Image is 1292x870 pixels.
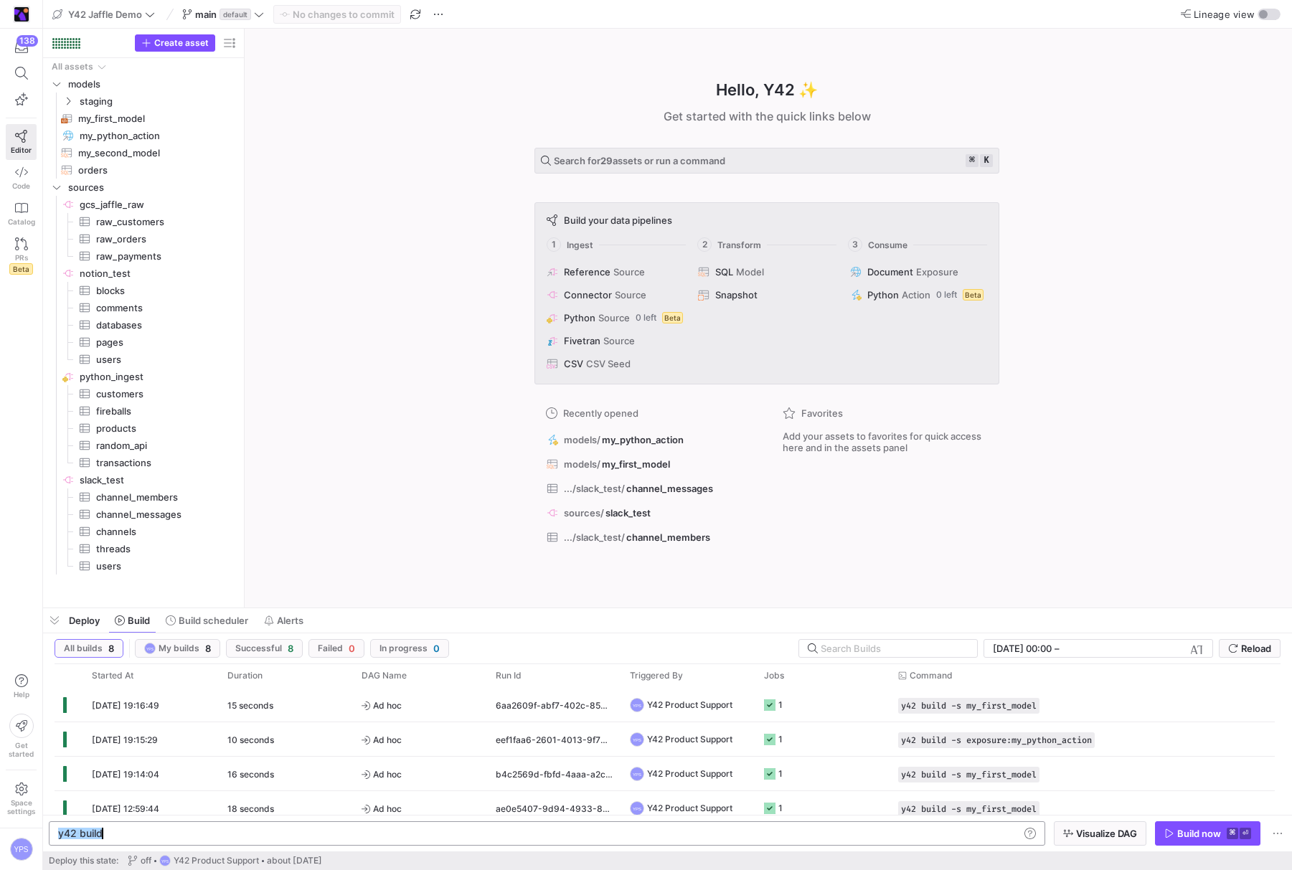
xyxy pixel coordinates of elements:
[80,472,236,488] span: slack_test​​​​​​​​
[6,232,37,280] a: PRsBeta
[49,75,238,93] div: Press SPACE to select this row.
[867,266,913,278] span: Document
[58,827,103,839] span: y42 build
[78,110,222,127] span: my_first_model​​​​​​​​​​
[936,290,957,300] span: 0 left
[49,58,238,75] div: Press SPACE to select this row.
[179,615,248,626] span: Build scheduler
[68,76,236,93] span: models
[564,507,604,519] span: sources/
[49,316,238,334] a: databases​​​​​​​​​
[49,161,238,179] div: Press SPACE to select this row.
[764,671,784,681] span: Jobs
[916,266,958,278] span: Exposure
[96,489,222,506] span: channel_members​​​​​​​​​
[49,93,238,110] div: Press SPACE to select this row.
[6,2,37,27] a: https://storage.googleapis.com/y42-prod-data-exchange/images/E4LAT4qaMCxLTOZoOQ32fao10ZFgsP4yJQ8S...
[902,289,930,301] span: Action
[349,643,355,654] span: 0
[6,196,37,232] a: Catalog
[49,506,238,523] a: channel_messages​​​​​​​​​
[49,299,238,316] div: Press SPACE to select this row.
[92,700,159,711] span: [DATE] 19:16:49
[901,804,1037,814] span: y42 build -s my_first_model
[96,506,222,523] span: channel_messages​​​​​​​​​
[80,265,236,282] span: notion_test​​​​​​​​
[821,643,966,654] input: Search Builds
[68,179,236,196] span: sources
[227,769,274,780] y42-duration: 16 seconds
[564,312,595,323] span: Python
[277,615,303,626] span: Alerts
[49,506,238,523] div: Press SPACE to select this row.
[563,407,638,419] span: Recently opened
[1177,828,1221,839] div: Build now
[647,688,732,722] span: Y42 Product Support
[49,282,238,299] a: blocks​​​​​​​​​
[783,430,988,453] span: Add your assets to favorites for quick access here and in the assets panel
[12,181,30,190] span: Code
[49,316,238,334] div: Press SPACE to select this row.
[49,5,159,24] button: Y42 Jaffle Demo
[1055,643,1060,654] span: –
[49,523,238,540] a: channels​​​​​​​​​
[49,402,238,420] div: Press SPACE to select this row.
[92,671,133,681] span: Started At
[630,671,683,681] span: Triggered By
[49,110,238,127] div: Press SPACE to select this row.
[9,741,34,758] span: Get started
[96,317,222,334] span: databases​​​​​​​​​
[49,856,118,866] span: Deploy this state:
[80,93,236,110] span: staging
[267,856,322,866] span: about [DATE]
[227,671,263,681] span: Duration
[49,144,238,161] a: my_second_model​​​​​​​​​​
[49,437,238,454] div: Press SPACE to select this row.
[174,856,259,866] span: Y42 Product Support
[318,643,343,653] span: Failed
[778,688,783,722] div: 1
[49,144,238,161] div: Press SPACE to select this row.
[564,434,600,445] span: models/
[544,263,687,280] button: ReferenceSource
[96,300,222,316] span: comments​​​​​​​​​
[49,540,238,557] div: Press SPACE to select this row.
[715,266,733,278] span: SQL
[80,369,236,385] span: python_ingest​​​​​​​​
[49,196,238,213] a: gcs_jaffle_raw​​​​​​​​
[544,286,687,303] button: ConnectorSource
[227,700,273,711] y42-duration: 15 seconds
[636,313,656,323] span: 0 left
[96,386,222,402] span: customers​​​​​​​​​
[1054,821,1146,846] button: Visualize DAG
[801,407,843,419] span: Favorites
[49,299,238,316] a: comments​​​​​​​​​
[6,668,37,705] button: Help
[96,334,222,351] span: pages​​​​​​​​​
[69,615,100,626] span: Deploy
[49,471,238,488] div: Press SPACE to select this row.
[600,155,613,166] strong: 29
[7,798,35,815] span: Space settings
[14,7,29,22] img: https://storage.googleapis.com/y42-prod-data-exchange/images/E4LAT4qaMCxLTOZoOQ32fao10ZFgsP4yJQ8S...
[49,471,238,488] a: slack_test​​​​​​​​
[49,110,238,127] a: my_first_model​​​​​​​​​​
[52,62,93,72] div: All assets
[695,263,838,280] button: SQLModel
[6,834,37,864] button: YPS
[910,671,953,681] span: Command
[49,127,238,144] a: my_python_action​​​​​
[96,524,222,540] span: channels​​​​​​​​​
[96,248,222,265] span: raw_payments​​​​​​​​​
[10,838,33,861] div: YPS
[49,265,238,282] a: notion_test​​​​​​​​
[564,266,610,278] span: Reference
[49,557,238,575] a: users​​​​​​​​​
[1155,821,1260,846] button: Build now⌘⏎
[308,639,364,658] button: Failed0
[49,557,238,575] div: Press SPACE to select this row.
[564,531,625,543] span: .../slack_test/
[1227,828,1238,839] kbd: ⌘
[564,358,583,369] span: CSV
[630,732,644,747] div: YPS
